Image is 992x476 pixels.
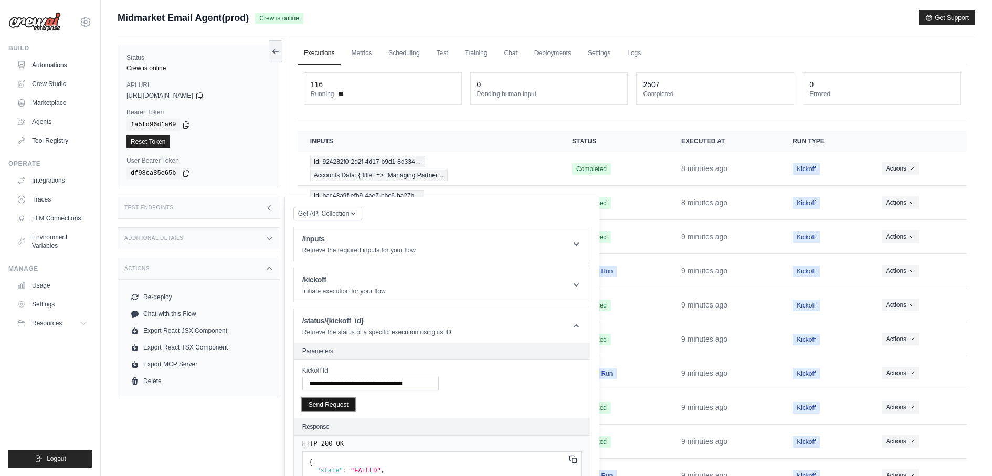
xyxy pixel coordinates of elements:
a: Test [430,43,455,65]
span: Kickoff [793,368,820,379]
span: Running [311,90,334,98]
span: Resources [32,319,62,327]
h3: Additional Details [124,235,183,241]
button: Actions for execution [882,230,919,243]
span: Kickoff [793,436,820,448]
div: Crew is online [126,64,271,72]
a: Agents [13,113,92,130]
button: Actions for execution [882,333,919,345]
a: Export MCP Server [126,356,271,373]
time: August 28, 2025 at 01:08 PDT [681,232,727,241]
a: Scheduling [382,43,426,65]
div: Manage [8,265,92,273]
a: Automations [13,57,92,73]
a: Environment Variables [13,229,92,254]
a: LLM Connections [13,210,92,227]
span: [URL][DOMAIN_NAME] [126,91,193,100]
h1: /inputs [302,234,416,244]
h3: Actions [124,266,150,272]
span: Kickoff [793,231,820,243]
button: Get Support [919,10,975,25]
p: Retrieve the status of a specific execution using its ID [302,328,451,336]
div: 0 [477,79,481,90]
time: August 28, 2025 at 01:08 PDT [681,164,727,173]
button: Actions for execution [882,367,919,379]
a: Settings [582,43,617,65]
button: Re-deploy [126,289,271,305]
span: Crew is online [255,13,303,24]
span: Kickoff [793,402,820,414]
th: Status [560,131,669,152]
button: Get API Collection [293,207,362,220]
a: Settings [13,296,92,313]
a: Marketplace [13,94,92,111]
h1: /kickoff [302,274,386,285]
button: Send Request [302,398,355,411]
time: August 28, 2025 at 01:08 PDT [681,369,727,377]
div: Build [8,44,92,52]
a: Chat [498,43,524,65]
a: Usage [13,277,92,294]
label: Status [126,54,271,62]
span: , [381,467,385,474]
span: "FAILED" [351,467,381,474]
span: Kickoff [793,163,820,175]
a: Traces [13,191,92,208]
span: "state" [316,467,343,474]
label: Bearer Token [126,108,271,117]
th: Run Type [780,131,869,152]
p: Retrieve the required inputs for your flow [302,246,416,255]
time: August 28, 2025 at 01:08 PDT [681,335,727,343]
span: Get API Collection [298,209,349,218]
button: Logout [8,450,92,468]
a: Executions [298,43,341,65]
th: Inputs [298,131,560,152]
a: Deployments [528,43,577,65]
button: Actions for execution [882,401,919,414]
dt: Pending human input [477,90,621,98]
a: Reset Token [126,135,170,148]
a: Metrics [345,43,378,65]
div: 116 [311,79,323,90]
span: Midmarket Email Agent(prod) [118,10,249,25]
h3: Test Endpoints [124,205,174,211]
a: Delete [126,373,271,389]
a: Export React JSX Component [126,322,271,339]
time: August 28, 2025 at 01:08 PDT [681,301,727,309]
button: Actions for execution [882,299,919,311]
a: Chat with this Flow [126,305,271,322]
a: View execution details for Id [310,190,547,215]
h2: Parameters [302,347,582,355]
a: Tool Registry [13,132,92,149]
a: Logs [621,43,647,65]
span: Kickoff [793,266,820,277]
span: Kickoff [793,300,820,311]
button: Actions for execution [882,196,919,209]
button: Actions for execution [882,265,919,277]
th: Executed at [669,131,780,152]
a: Integrations [13,172,92,189]
time: August 28, 2025 at 01:08 PDT [681,198,727,207]
a: Crew Studio [13,76,92,92]
time: August 28, 2025 at 01:08 PDT [681,403,727,411]
div: 2507 [643,79,659,90]
div: Operate [8,160,92,168]
span: { [309,459,313,466]
img: Logo [8,12,61,32]
h1: /status/{kickoff_id} [302,315,451,326]
label: User Bearer Token [126,156,271,165]
div: 0 [809,79,814,90]
dt: Errored [809,90,954,98]
span: Id: 924282f0-2d2f-4d17-b9d1-8d334… [310,156,425,167]
time: August 28, 2025 at 01:08 PDT [681,437,727,446]
button: Actions for execution [882,162,919,175]
span: Id: bac43a9f-efb9-4ae7-bbc6-ba27b… [310,190,424,202]
p: Initiate execution for your flow [302,287,386,295]
a: Export React TSX Component [126,339,271,356]
button: Actions for execution [882,435,919,448]
span: Logout [47,454,66,463]
h2: Response [302,422,330,431]
span: Kickoff [793,197,820,209]
span: Completed [572,163,611,175]
a: View execution details for Id [310,156,547,181]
